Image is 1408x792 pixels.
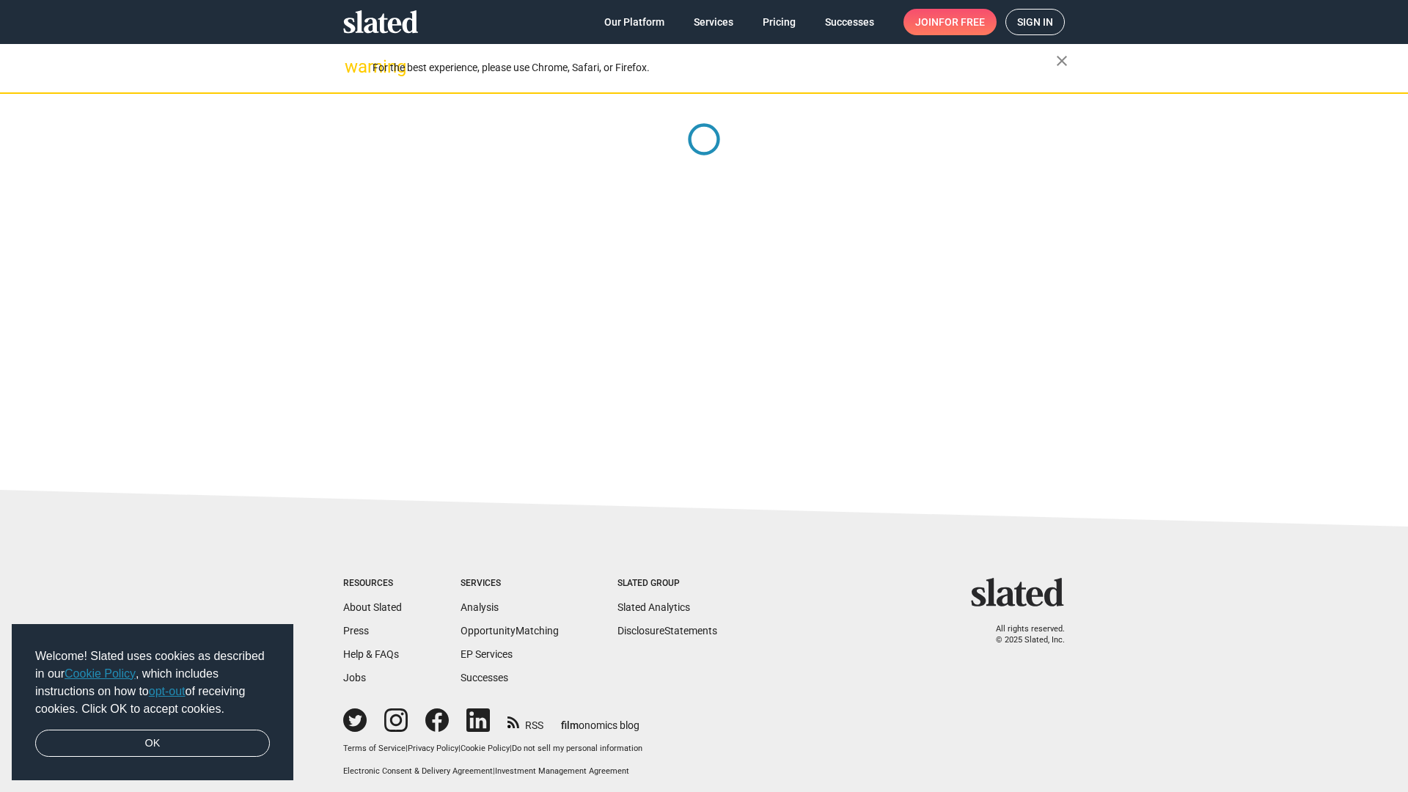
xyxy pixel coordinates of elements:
[343,601,402,613] a: About Slated
[345,58,362,76] mat-icon: warning
[694,9,733,35] span: Services
[1005,9,1065,35] a: Sign in
[604,9,664,35] span: Our Platform
[65,667,136,680] a: Cookie Policy
[1053,52,1071,70] mat-icon: close
[561,719,579,731] span: film
[343,648,399,660] a: Help & FAQs
[12,624,293,781] div: cookieconsent
[617,578,717,590] div: Slated Group
[512,744,642,755] button: Do not sell my personal information
[903,9,997,35] a: Joinfor free
[593,9,676,35] a: Our Platform
[461,578,559,590] div: Services
[763,9,796,35] span: Pricing
[461,744,510,753] a: Cookie Policy
[343,766,493,776] a: Electronic Consent & Delivery Agreement
[813,9,886,35] a: Successes
[825,9,874,35] span: Successes
[35,730,270,758] a: dismiss cookie message
[461,601,499,613] a: Analysis
[343,672,366,683] a: Jobs
[343,578,402,590] div: Resources
[682,9,745,35] a: Services
[343,625,369,637] a: Press
[149,685,186,697] a: opt-out
[35,648,270,718] span: Welcome! Slated uses cookies as described in our , which includes instructions on how to of recei...
[939,9,985,35] span: for free
[617,625,717,637] a: DisclosureStatements
[493,766,495,776] span: |
[461,625,559,637] a: OpportunityMatching
[561,707,639,733] a: filmonomics blog
[343,744,406,753] a: Terms of Service
[915,9,985,35] span: Join
[617,601,690,613] a: Slated Analytics
[461,648,513,660] a: EP Services
[373,58,1056,78] div: For the best experience, please use Chrome, Safari, or Firefox.
[458,744,461,753] span: |
[408,744,458,753] a: Privacy Policy
[406,744,408,753] span: |
[495,766,629,776] a: Investment Management Agreement
[1017,10,1053,34] span: Sign in
[461,672,508,683] a: Successes
[507,710,543,733] a: RSS
[980,624,1065,645] p: All rights reserved. © 2025 Slated, Inc.
[751,9,807,35] a: Pricing
[510,744,512,753] span: |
